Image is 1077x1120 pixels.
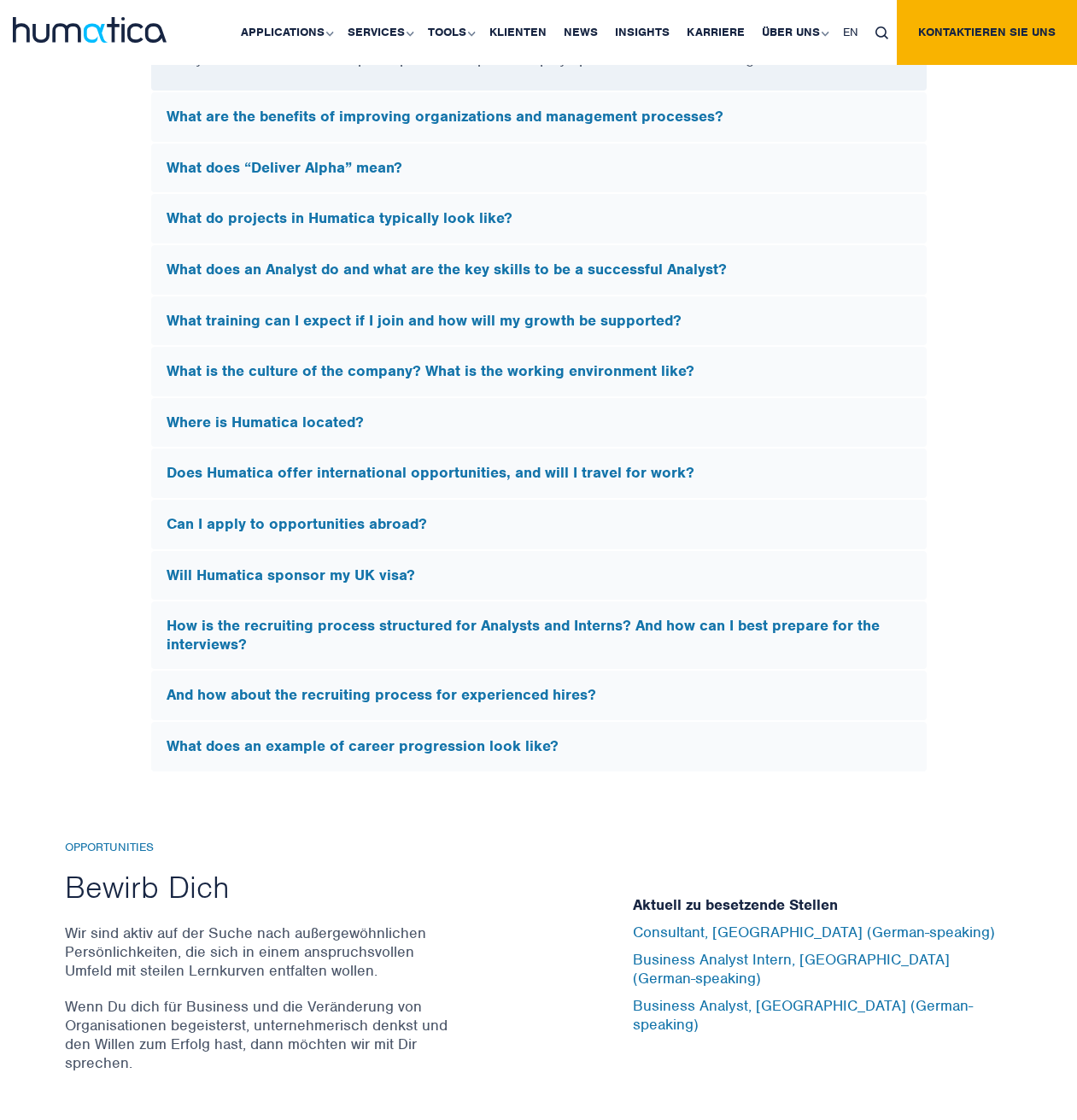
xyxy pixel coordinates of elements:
h5: What do projects in Humatica typically look like? [167,209,911,228]
h5: Does Humatica offer international opportunities, and will I travel for work? [167,464,911,483]
span: EN [843,25,858,39]
h5: What does an example of career progression look like? [167,737,911,756]
h5: Can I apply to opportunities abroad? [167,515,911,534]
p: Wir sind aktiv auf der Suche nach außergewöhnlichen Persönlichkeiten, die sich in einem anspruchs... [65,924,462,980]
h2: Bewirb Dich [65,867,462,906]
p: Wenn Du dich für Business und die Veränderung von Organisationen begeisterst, unternehmerisch den... [65,997,462,1072]
img: logo [13,17,167,43]
h5: Aktuell zu besetzende Stellen [633,896,1013,915]
h5: What is the culture of the company? What is the working environment like? [167,362,911,381]
h5: What does an Analyst do and what are the key skills to be a successful Analyst? [167,261,911,279]
h5: What does “Deliver Alpha” mean? [167,159,911,178]
a: Business Analyst Intern, [GEOGRAPHIC_DATA] (German-speaking) [633,950,950,988]
a: Consultant, [GEOGRAPHIC_DATA] (German-speaking) [633,923,995,941]
h5: What are the benefits of improving organizations and management processes? [167,108,911,126]
h5: And how about the recruiting process for experienced hires? [167,686,911,705]
h6: Opportunities [65,841,462,855]
h5: Will Humatica sponsor my UK visa? [167,566,911,585]
img: search_icon [875,26,888,39]
h5: What training can I expect if I join and how will my growth be supported? [167,312,911,331]
a: Business Analyst, [GEOGRAPHIC_DATA] (German-speaking) [633,996,973,1034]
h5: How is the recruiting process structured for Analysts and Interns? And how can I best prepare for... [167,617,911,654]
h5: Where is Humatica located? [167,413,911,432]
